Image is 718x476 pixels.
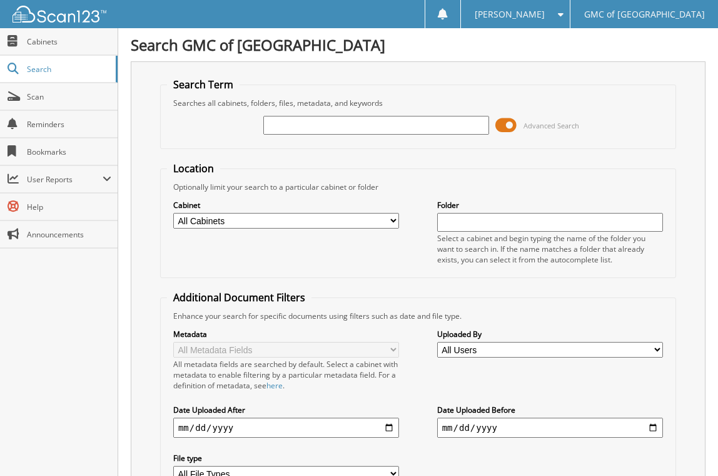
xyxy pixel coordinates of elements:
[173,359,399,391] div: All metadata fields are searched by default. Select a cabinet with metadata to enable filtering b...
[167,311,669,321] div: Enhance your search for specific documents using filters such as date and file type.
[437,405,663,415] label: Date Uploaded Before
[167,162,220,175] legend: Location
[27,91,111,102] span: Scan
[13,6,106,23] img: scan123-logo-white.svg
[27,147,111,157] span: Bookmarks
[27,229,111,240] span: Announcements
[167,78,240,91] legend: Search Term
[27,64,109,75] span: Search
[437,329,663,339] label: Uploaded By
[266,380,283,391] a: here
[167,291,311,304] legend: Additional Document Filters
[173,329,399,339] label: Metadata
[173,405,399,415] label: Date Uploaded After
[27,119,111,130] span: Reminders
[655,416,718,476] iframe: Chat Widget
[173,418,399,438] input: start
[167,98,669,108] div: Searches all cabinets, folders, files, metadata, and keywords
[27,202,111,212] span: Help
[437,233,663,265] div: Select a cabinet and begin typing the name of the folder you want to search in. If the name match...
[173,200,399,210] label: Cabinet
[437,418,663,438] input: end
[27,174,103,185] span: User Reports
[437,200,663,210] label: Folder
[584,11,705,18] span: GMC of [GEOGRAPHIC_DATA]
[173,453,399,463] label: File type
[27,36,111,47] span: Cabinets
[523,121,579,130] span: Advanced Search
[131,34,705,55] h1: Search GMC of [GEOGRAPHIC_DATA]
[167,182,669,192] div: Optionally limit your search to a particular cabinet or folder
[475,11,545,18] span: [PERSON_NAME]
